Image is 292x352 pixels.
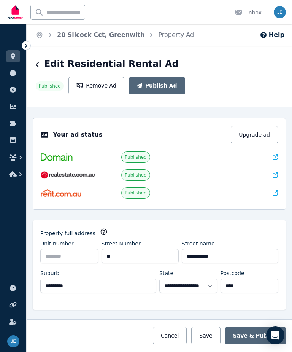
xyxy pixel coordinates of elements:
img: Joe Egyud [274,6,286,18]
span: Published [125,172,147,178]
a: Property Ad [158,31,194,38]
img: RentBetter [6,3,24,22]
label: Property full address [40,229,95,237]
label: State [159,269,173,277]
img: Joe Egyud [7,335,19,347]
button: Remove Ad [68,77,124,94]
button: Help [260,30,284,40]
label: Street Number [102,240,141,247]
div: Open Intercom Messenger [266,326,284,344]
div: Inbox [235,9,262,16]
button: Upgrade ad [231,126,278,143]
label: Street name [182,240,215,247]
img: Domain.com.au [41,153,73,161]
span: Published [39,83,61,89]
span: Published [125,190,147,196]
p: Your ad status [53,130,102,139]
nav: Breadcrumb [27,24,203,46]
img: RealEstate.com.au [41,171,95,179]
h1: Edit Residential Rental Ad [44,58,179,70]
button: Save & Publish [225,327,286,344]
a: 20 Silcock Cct, Greenwith [57,31,144,38]
button: Cancel [153,327,187,344]
button: Publish Ad [129,77,185,94]
span: Published [125,154,147,160]
button: Save [191,327,220,344]
label: Unit number [40,240,74,247]
label: Suburb [40,269,59,277]
img: Rent.com.au [41,189,81,197]
label: Postcode [221,269,244,277]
